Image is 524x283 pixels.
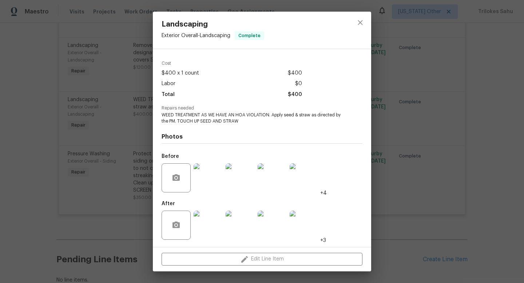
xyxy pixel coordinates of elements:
[162,33,230,38] span: Exterior Overall - Landscaping
[162,20,264,28] span: Landscaping
[162,112,342,124] span: WEED TREATMENT AS WE HAVE AN HOA VIOLATION. Apply seed & straw as directed by the PM. TOUCH UP SE...
[352,14,369,31] button: close
[162,79,175,89] span: Labor
[162,68,199,79] span: $400 x 1 count
[162,201,175,206] h5: After
[320,237,326,244] span: +3
[320,190,327,197] span: +4
[162,133,362,140] h4: Photos
[162,61,302,66] span: Cost
[162,106,362,111] span: Repairs needed
[162,154,179,159] h5: Before
[288,89,302,100] span: $400
[288,68,302,79] span: $400
[162,89,175,100] span: Total
[235,32,263,39] span: Complete
[295,79,302,89] span: $0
